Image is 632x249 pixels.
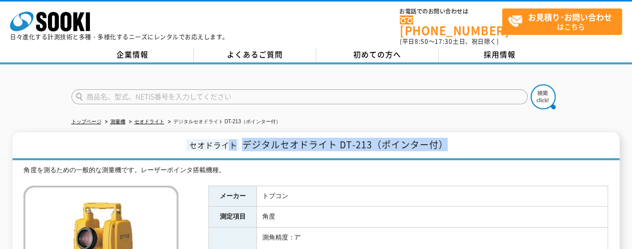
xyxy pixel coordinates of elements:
a: 測量機 [110,119,125,124]
span: 8:50 [415,37,429,46]
a: よくあるご質問 [194,47,316,62]
a: 企業情報 [71,47,194,62]
a: 初めての方へ [316,47,439,62]
div: 角度を測るための一般的な測量機です。レーザーポインタ搭載機種。 [23,165,608,176]
span: 初めての方へ [353,49,401,60]
a: 採用情報 [439,47,561,62]
span: はこちら [508,9,622,34]
td: トプコン [257,186,608,207]
span: (平日 ～ 土日、祝日除く) [400,37,499,46]
p: 日々進化する計測技術と多種・多様化するニーズにレンタルでお応えします。 [10,34,229,40]
a: トップページ [71,119,101,124]
a: お見積り･お問い合わせはこちら [502,8,622,35]
th: 測定項目 [209,207,257,228]
td: 角度 [257,207,608,228]
input: 商品名、型式、NETIS番号を入力してください [71,89,528,104]
span: セオドライト [186,139,239,151]
img: btn_search.png [531,84,556,109]
strong: お見積り･お問い合わせ [528,11,612,23]
span: お電話でのお問い合わせは [400,8,502,14]
li: デジタルセオドライト DT-213（ポインター付） [166,117,281,127]
span: デジタルセオドライト DT-213（ポインター付） [242,138,448,151]
a: セオドライト [134,119,164,124]
th: メーカー [209,186,257,207]
a: [PHONE_NUMBER] [400,15,502,36]
span: 17:30 [435,37,453,46]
